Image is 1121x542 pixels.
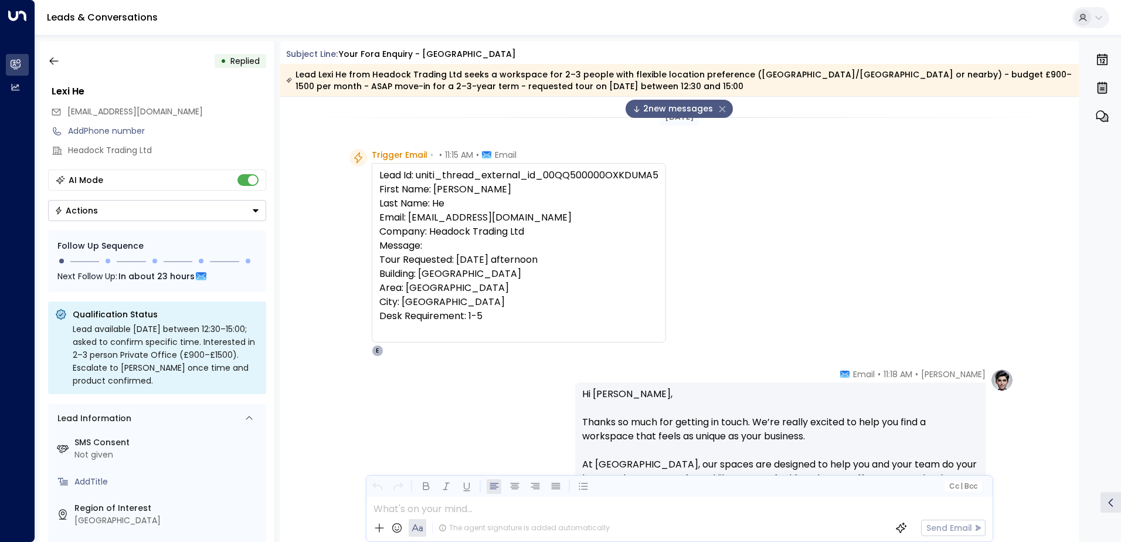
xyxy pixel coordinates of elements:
span: • [439,149,442,161]
label: SMS Consent [74,436,261,449]
span: 11:18 AM [884,368,912,380]
div: E [372,345,383,357]
div: 2new messages [626,100,733,118]
button: Undo [370,479,385,494]
div: Follow Up Sequence [57,240,257,252]
button: Actions [48,200,266,221]
p: Qualification Status [73,309,259,320]
span: In about 23 hours [118,270,195,283]
span: • [430,149,433,161]
span: • [476,149,479,161]
div: [GEOGRAPHIC_DATA] [74,514,261,527]
span: Cc Bcc [949,482,977,490]
img: profile-logo.png [990,368,1014,392]
div: Lexi He [52,84,266,99]
div: AddTitle [74,476,261,488]
span: Email [495,149,517,161]
span: Subject Line: [286,48,338,60]
div: Lead Lexi He from Headock Trading Ltd seeks a workspace for 2–3 people with flexible location pre... [286,69,1072,92]
span: [EMAIL_ADDRESS][DOMAIN_NAME] [67,106,203,117]
div: Button group with a nested menu [48,200,266,221]
div: AI Mode [69,174,103,186]
a: Leads & Conversations [47,11,158,24]
label: Region of Interest [74,502,261,514]
span: [PERSON_NAME] [921,368,986,380]
span: Email [853,368,875,380]
span: 11:15 AM [445,149,473,161]
button: Redo [390,479,405,494]
div: Lead available [DATE] between 12:30–15:00; asked to confirm specific time. Interested in 2–3 pers... [73,323,259,387]
div: Next Follow Up: [57,270,257,283]
span: xxhelexi@gmail.com [67,106,203,118]
span: Trigger Email [372,149,427,161]
div: Not given [74,449,261,461]
span: 2 new message s [633,103,713,115]
button: Cc|Bcc [944,481,981,492]
span: Replied [230,55,260,67]
div: AddPhone number [68,125,266,137]
span: • [915,368,918,380]
div: The agent signature is added automatically [439,523,610,533]
div: • [220,50,226,72]
span: • [878,368,881,380]
div: Actions [55,205,98,216]
div: Headock Trading Ltd [68,144,266,157]
div: Lead Id: uniti_thread_external_id_00QQ500000OXKDUMA5 First Name: [PERSON_NAME] Last Name: He Emai... [379,168,658,337]
div: Your Fora Enquiry - [GEOGRAPHIC_DATA] [339,48,516,60]
span: | [960,482,963,490]
div: Lead Information [53,412,131,425]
